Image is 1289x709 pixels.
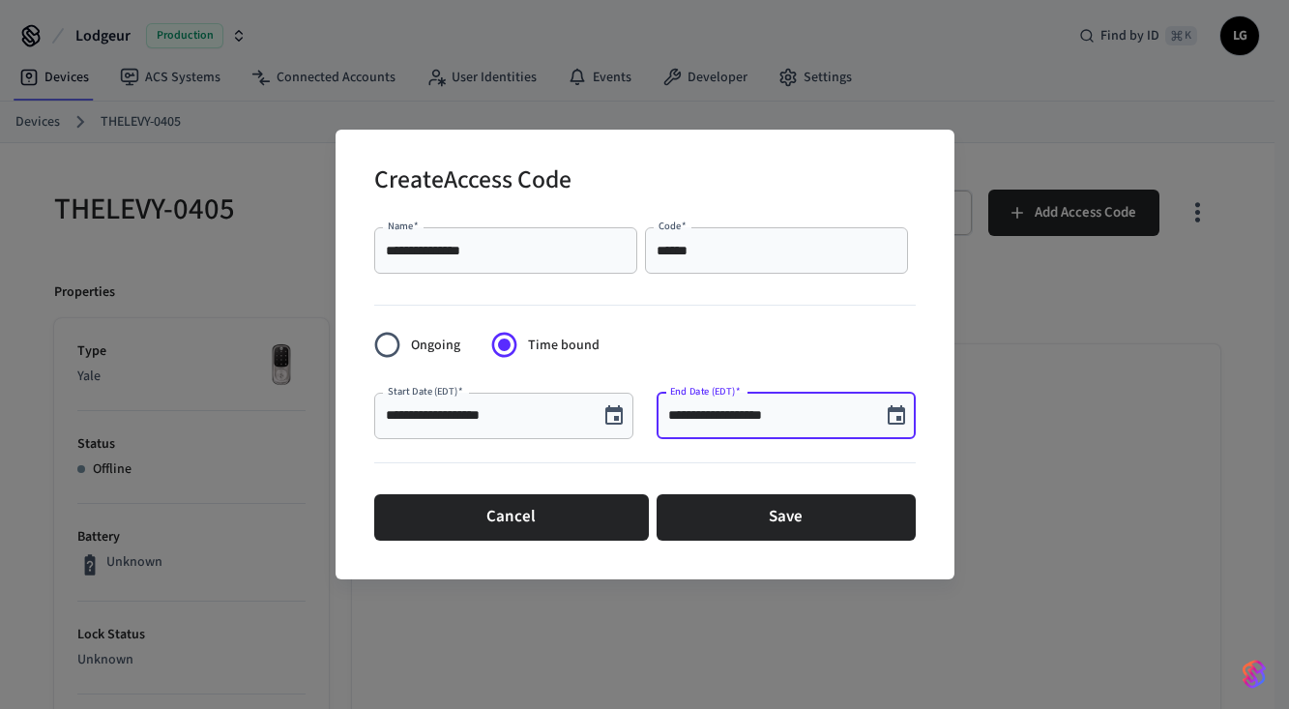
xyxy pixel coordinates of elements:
[374,153,571,212] h2: Create Access Code
[595,397,633,435] button: Choose date, selected date is Oct 1, 2025
[657,494,916,541] button: Save
[411,336,460,356] span: Ongoing
[1243,659,1266,690] img: SeamLogoGradient.69752ec5.svg
[388,384,462,399] label: Start Date (EDT)
[374,494,649,541] button: Cancel
[670,384,740,399] label: End Date (EDT)
[659,219,687,233] label: Code
[877,397,916,435] button: Choose date, selected date is Oct 5, 2025
[388,219,419,233] label: Name
[528,336,600,356] span: Time bound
